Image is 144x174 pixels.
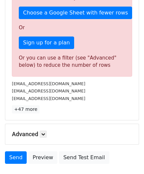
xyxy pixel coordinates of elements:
a: Choose a Google Sheet with fewer rows [19,7,132,19]
a: +47 more [12,105,40,113]
h5: Advanced [12,131,132,138]
div: Or you can use a filter (see "Advanced" below) to reduce the number of rows [19,54,125,69]
a: Send Test Email [59,151,109,164]
iframe: Chat Widget [111,142,144,174]
small: [EMAIL_ADDRESS][DOMAIN_NAME] [12,88,85,93]
a: Send [5,151,27,164]
a: Preview [28,151,57,164]
p: Or [19,24,125,31]
small: [EMAIL_ADDRESS][DOMAIN_NAME] [12,81,85,86]
small: [EMAIL_ADDRESS][DOMAIN_NAME] [12,96,85,101]
a: Sign up for a plan [19,37,74,49]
